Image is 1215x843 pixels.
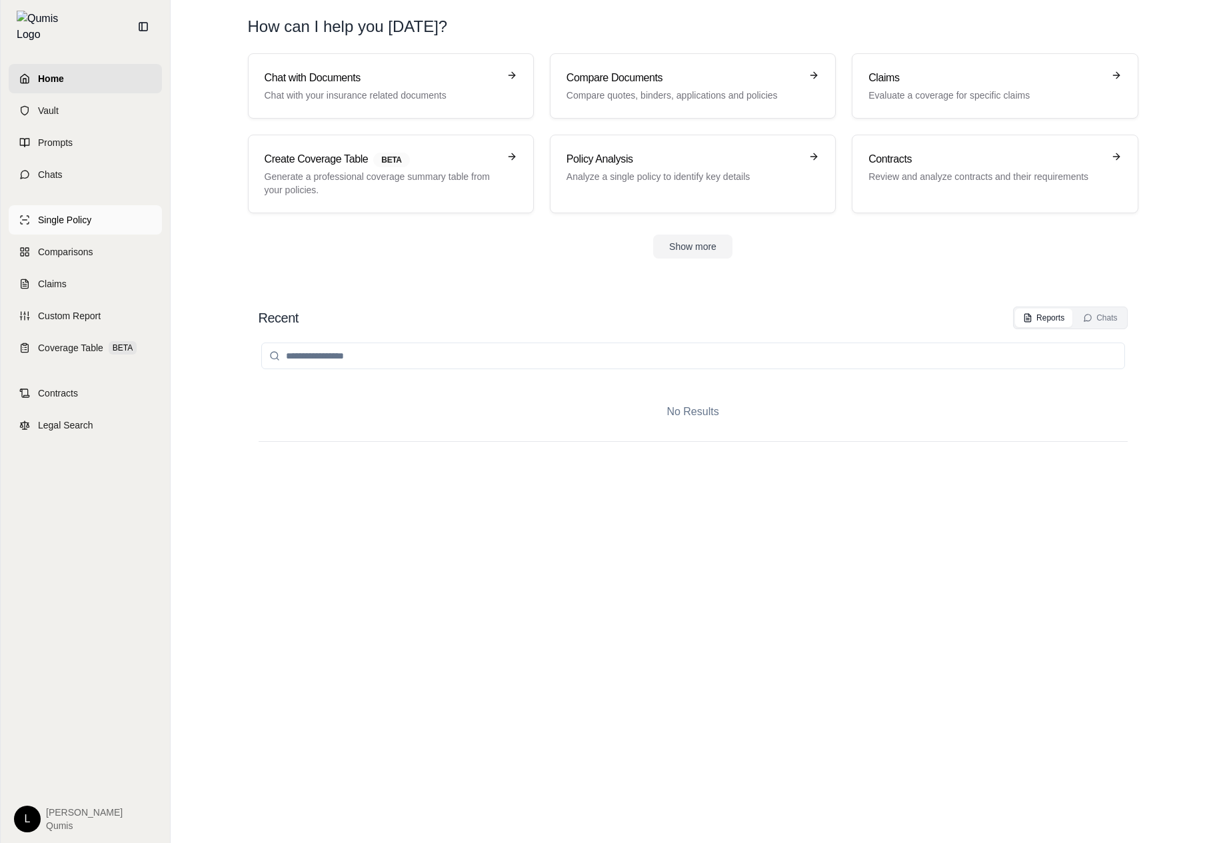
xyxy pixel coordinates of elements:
p: Evaluate a coverage for specific claims [868,89,1102,102]
span: Qumis [46,819,123,832]
span: Coverage Table [38,341,103,355]
span: BETA [373,153,409,167]
h1: How can I help you [DATE]? [248,16,448,37]
p: Chat with your insurance related documents [265,89,499,102]
a: Chats [9,160,162,189]
button: Show more [653,235,732,259]
button: Collapse sidebar [133,16,154,37]
h3: Claims [868,70,1102,86]
a: Prompts [9,128,162,157]
a: Comparisons [9,237,162,267]
span: Vault [38,104,59,117]
a: Home [9,64,162,93]
span: Comparisons [38,245,93,259]
h3: Contracts [868,151,1102,167]
a: Single Policy [9,205,162,235]
a: Vault [9,96,162,125]
div: L [14,806,41,832]
a: ContractsReview and analyze contracts and their requirements [852,135,1138,213]
a: Claims [9,269,162,299]
span: Claims [38,277,67,291]
h3: Policy Analysis [567,151,800,167]
span: Legal Search [38,419,93,432]
p: Review and analyze contracts and their requirements [868,170,1102,183]
span: Prompts [38,136,73,149]
a: Contracts [9,379,162,408]
h3: Create Coverage Table [265,151,499,167]
a: Legal Search [9,411,162,440]
div: Reports [1023,313,1064,323]
div: No Results [259,383,1128,441]
a: Custom Report [9,301,162,331]
a: Chat with DocumentsChat with your insurance related documents [248,53,534,119]
p: Analyze a single policy to identify key details [567,170,800,183]
button: Chats [1075,309,1125,327]
span: Chats [38,168,63,181]
a: Compare DocumentsCompare quotes, binders, applications and policies [550,53,836,119]
a: ClaimsEvaluate a coverage for specific claims [852,53,1138,119]
span: Home [38,72,64,85]
span: Custom Report [38,309,101,323]
p: Compare quotes, binders, applications and policies [567,89,800,102]
span: Single Policy [38,213,91,227]
h3: Compare Documents [567,70,800,86]
h2: Recent [259,309,299,327]
button: Reports [1015,309,1072,327]
a: Create Coverage TableBETAGenerate a professional coverage summary table from your policies. [248,135,534,213]
a: Coverage TableBETA [9,333,162,363]
span: BETA [109,341,137,355]
a: Policy AnalysisAnalyze a single policy to identify key details [550,135,836,213]
div: Chats [1083,313,1117,323]
h3: Chat with Documents [265,70,499,86]
p: Generate a professional coverage summary table from your policies. [265,170,499,197]
span: [PERSON_NAME] [46,806,123,819]
img: Qumis Logo [17,11,67,43]
span: Contracts [38,387,78,400]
